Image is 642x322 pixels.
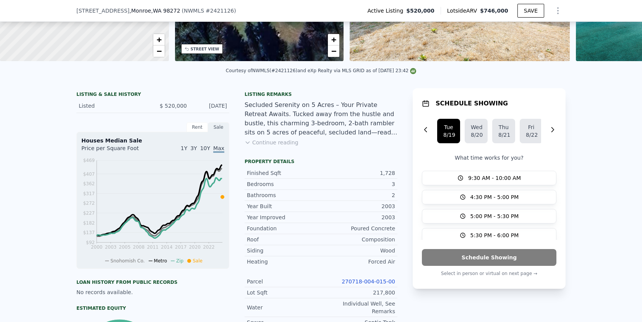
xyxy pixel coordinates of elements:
[247,214,321,221] div: Year Improved
[470,231,519,239] span: 5:30 PM - 6:00 PM
[130,7,180,15] span: , Monroe
[247,278,321,285] div: Parcel
[321,202,395,210] div: 2003
[321,214,395,221] div: 2003
[156,46,161,56] span: −
[247,191,321,199] div: Bathrooms
[181,145,187,151] span: 1Y
[410,68,416,74] img: NWMLS Logo
[526,123,537,131] div: Fri
[76,288,229,296] div: No records available.
[83,172,95,177] tspan: $407
[331,35,336,44] span: +
[193,258,203,264] span: Sale
[321,191,395,199] div: 2
[206,8,234,14] span: # 2421126
[367,7,406,15] span: Active Listing
[161,244,173,250] tspan: 2014
[422,269,556,278] p: Select in person or virtual on next page →
[422,154,556,162] p: What time works for you?
[191,46,219,52] div: STREET VIEW
[79,102,147,110] div: Listed
[247,225,321,232] div: Foundation
[81,137,224,144] div: Houses Median Sale
[245,159,397,165] div: Property details
[83,158,95,163] tspan: $469
[86,240,95,245] tspan: $92
[328,34,339,45] a: Zoom in
[147,244,159,250] tspan: 2011
[550,3,566,18] button: Show Options
[247,202,321,210] div: Year Built
[447,7,480,15] span: Lotside ARV
[76,305,229,311] div: Estimated Equity
[247,180,321,188] div: Bedrooms
[470,212,519,220] span: 5:00 PM - 5:30 PM
[247,236,321,243] div: Roof
[498,123,509,131] div: Thu
[437,119,460,143] button: Tue8/19
[443,123,454,131] div: Tue
[200,145,210,151] span: 10Y
[76,279,229,285] div: Loan history from public records
[247,304,321,311] div: Water
[190,145,197,151] span: 3Y
[321,247,395,254] div: Wood
[245,139,298,146] button: Continue reading
[208,122,229,132] div: Sale
[470,193,519,201] span: 4:30 PM - 5:00 PM
[465,119,488,143] button: Wed8/20
[83,230,95,235] tspan: $137
[110,258,145,264] span: Snohomish Co.
[321,225,395,232] div: Poured Concrete
[321,289,395,296] div: 217,800
[480,8,508,14] span: $746,000
[321,180,395,188] div: 3
[331,46,336,56] span: −
[498,131,509,139] div: 8/21
[76,91,229,99] div: LISTING & SALE HISTORY
[492,119,515,143] button: Thu8/21
[203,244,215,250] tspan: 2022
[105,244,117,250] tspan: 2003
[468,174,521,182] span: 9:30 AM - 10:00 AM
[189,244,201,250] tspan: 2020
[226,68,416,73] div: Courtesy of NWMLS (#2421126) and eXp Realty via MLS GRID as of [DATE] 23:42
[247,258,321,265] div: Heating
[151,8,180,14] span: , WA 98272
[245,100,397,137] div: Secluded Serenity on 5 Acres – Your Private Retreat Awaits. Tucked away from the hustle and bustl...
[153,34,165,45] a: Zoom in
[328,45,339,57] a: Zoom out
[133,244,145,250] tspan: 2008
[176,258,183,264] span: Zip
[422,249,556,266] button: Schedule Showing
[517,4,544,18] button: SAVE
[321,236,395,243] div: Composition
[520,119,543,143] button: Fri8/22
[83,201,95,206] tspan: $272
[422,171,556,185] button: 9:30 AM - 10:00 AM
[406,7,434,15] span: $520,000
[119,244,131,250] tspan: 2005
[182,7,236,15] div: ( )
[443,131,454,139] div: 8/19
[83,220,95,226] tspan: $182
[76,7,130,15] span: [STREET_ADDRESS]
[83,181,95,186] tspan: $362
[184,8,204,14] span: NWMLS
[153,45,165,57] a: Zoom out
[321,169,395,177] div: 1,728
[245,91,397,97] div: Listing remarks
[91,244,103,250] tspan: 2000
[422,190,556,204] button: 4:30 PM - 5:00 PM
[247,247,321,254] div: Siding
[247,169,321,177] div: Finished Sqft
[81,144,153,157] div: Price per Square Foot
[213,145,224,153] span: Max
[342,278,395,285] a: 270718-004-015-00
[422,209,556,223] button: 5:00 PM - 5:30 PM
[247,289,321,296] div: Lot Sqft
[526,131,537,139] div: 8/22
[83,210,95,216] tspan: $227
[422,228,556,243] button: 5:30 PM - 6:00 PM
